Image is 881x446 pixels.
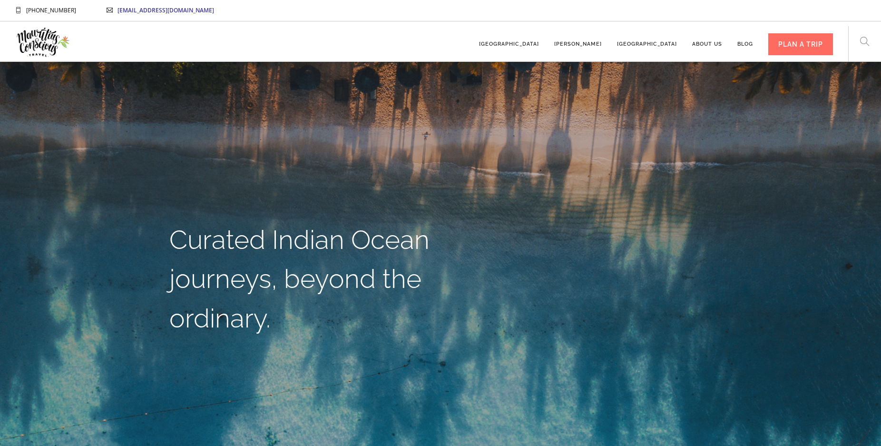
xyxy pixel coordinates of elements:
[15,24,71,60] img: Mauritius Conscious Travel
[768,33,833,55] div: PLAN A TRIP
[554,27,602,53] a: [PERSON_NAME]
[479,27,539,53] a: [GEOGRAPHIC_DATA]
[169,220,433,338] h1: Curated Indian Ocean journeys, beyond the ordinary.
[617,27,677,53] a: [GEOGRAPHIC_DATA]
[692,27,722,53] a: About us
[117,6,214,14] a: [EMAIL_ADDRESS][DOMAIN_NAME]
[737,27,753,53] a: Blog
[768,27,833,53] a: PLAN A TRIP
[26,6,76,14] span: [PHONE_NUMBER]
